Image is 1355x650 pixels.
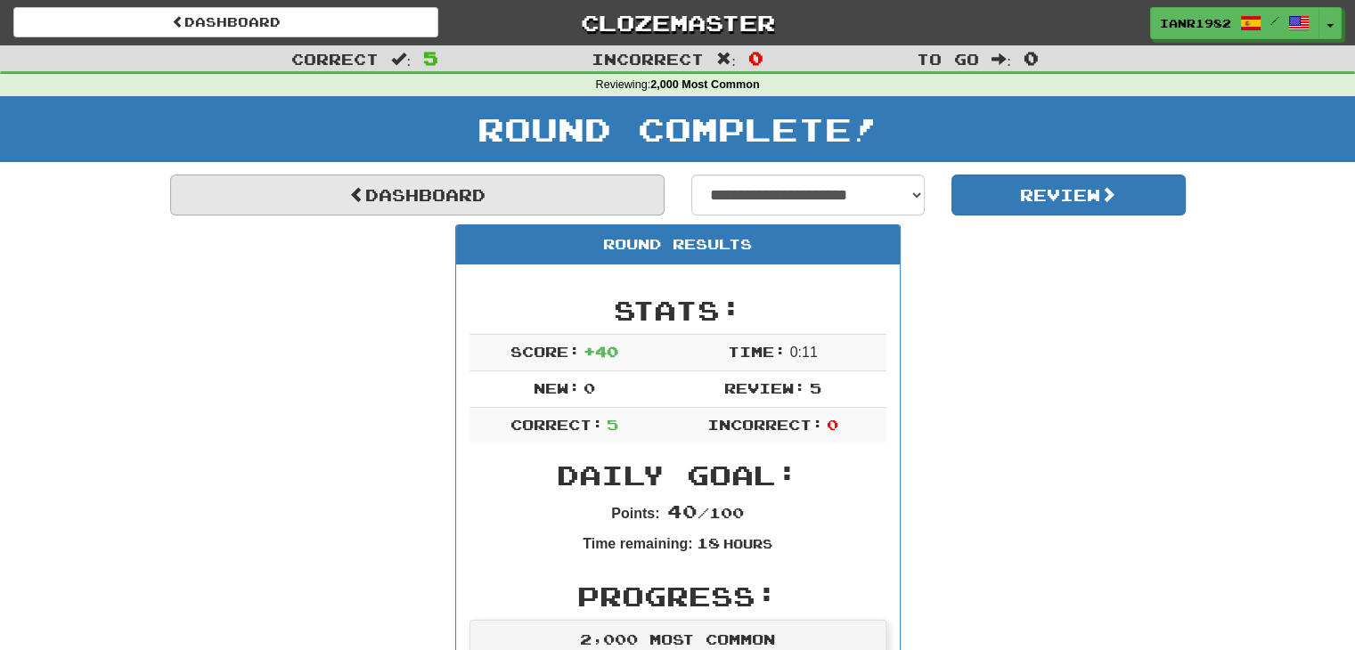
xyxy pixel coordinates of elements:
span: Incorrect [592,50,704,68]
span: 0 [584,379,595,396]
span: 5 [423,47,438,69]
span: 5 [607,416,618,433]
span: : [391,52,411,67]
h1: Round Complete! [6,111,1349,147]
span: 0 [748,47,763,69]
a: Clozemaster [465,7,890,38]
strong: Points: [611,506,659,521]
span: 18 [696,534,719,551]
span: / 100 [667,504,744,521]
span: New: [534,379,580,396]
h2: Daily Goal: [469,460,886,490]
div: Round Results [456,225,900,264]
span: Incorrect: [707,416,823,433]
span: : [716,52,736,67]
span: 5 [810,379,821,396]
span: Correct [291,50,379,68]
span: 0 [827,416,838,433]
a: Dashboard [13,7,438,37]
span: Review: [724,379,805,396]
span: 40 [667,500,698,522]
span: Time: [728,343,786,360]
small: Hours [723,536,772,551]
button: Review [951,175,1186,215]
span: IanR1982 [1160,15,1231,31]
h2: Progress: [469,581,886,611]
span: To go [917,50,979,68]
strong: Time remaining: [583,536,692,551]
span: / [1270,14,1279,27]
span: + 40 [584,343,618,360]
strong: 2,000 Most Common [650,78,759,91]
a: Dashboard [170,175,665,215]
span: Score: [510,343,580,360]
span: Correct: [510,416,603,433]
span: 0 : 11 [790,345,818,360]
span: : [992,52,1011,67]
span: 0 [1024,47,1039,69]
h2: Stats: [469,296,886,325]
a: IanR1982 / [1150,7,1319,39]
